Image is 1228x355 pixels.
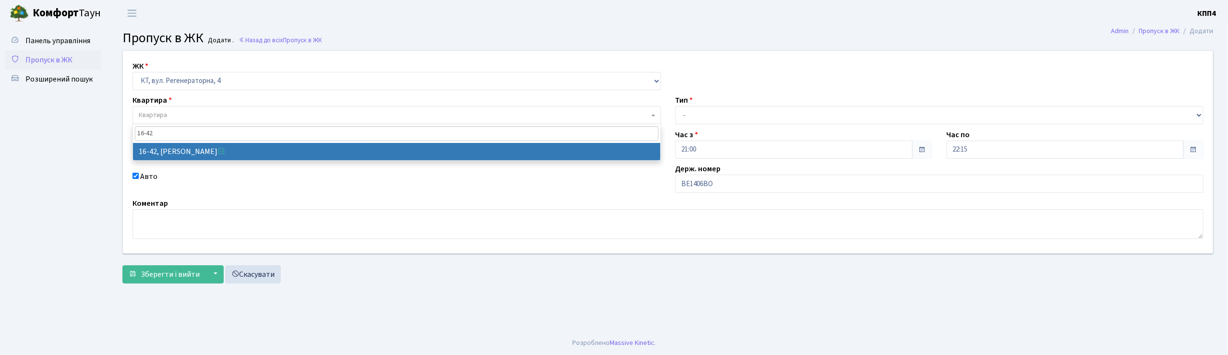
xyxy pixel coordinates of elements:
[947,129,970,141] label: Час по
[133,143,661,160] li: 16-42, [PERSON_NAME]
[132,95,172,106] label: Квартира
[5,31,101,50] a: Панель управління
[25,74,93,84] span: Розширений пошук
[10,4,29,23] img: logo.png
[132,60,148,72] label: ЖК
[675,129,698,141] label: Час з
[675,95,693,106] label: Тип
[572,338,656,348] div: Розроблено .
[33,5,101,22] span: Таун
[1139,26,1180,36] a: Пропуск в ЖК
[139,110,167,120] span: Квартира
[206,36,234,45] small: Додати .
[25,55,72,65] span: Пропуск в ЖК
[283,35,322,45] span: Пропуск в ЖК
[5,70,101,89] a: Розширений пошук
[33,5,79,21] b: Комфорт
[1097,21,1228,41] nav: breadcrumb
[225,265,281,284] a: Скасувати
[610,338,654,348] a: Massive Kinetic
[1111,26,1129,36] a: Admin
[675,163,721,175] label: Держ. номер
[141,269,200,280] span: Зберегти і вийти
[1180,26,1214,36] li: Додати
[122,265,206,284] button: Зберегти і вийти
[239,35,322,45] a: Назад до всіхПропуск в ЖК
[25,35,90,46] span: Панель управління
[1198,8,1216,19] a: КПП4
[120,5,144,21] button: Переключити навігацію
[140,171,157,182] label: Авто
[122,28,204,47] span: Пропуск в ЖК
[5,50,101,70] a: Пропуск в ЖК
[132,198,168,209] label: Коментар
[675,175,1204,193] input: АА1234АА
